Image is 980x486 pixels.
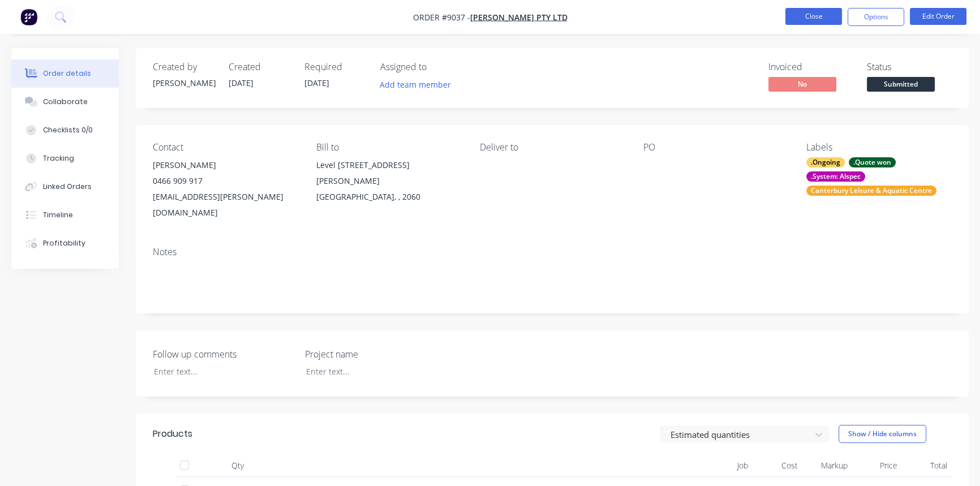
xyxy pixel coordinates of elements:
[153,189,298,221] div: [EMAIL_ADDRESS][PERSON_NAME][DOMAIN_NAME]
[753,454,802,477] div: Cost
[867,62,952,72] div: Status
[304,78,329,88] span: [DATE]
[316,189,462,205] div: [GEOGRAPHIC_DATA], , 2060
[11,229,119,257] button: Profitability
[153,173,298,189] div: 0466 909 917
[20,8,37,25] img: Factory
[848,8,904,26] button: Options
[643,142,788,153] div: PO
[849,157,896,167] div: .Quote won
[852,454,902,477] div: Price
[305,347,446,361] label: Project name
[380,77,457,92] button: Add team member
[153,427,192,441] div: Products
[802,454,852,477] div: Markup
[153,157,298,221] div: [PERSON_NAME]0466 909 917[EMAIL_ADDRESS][PERSON_NAME][DOMAIN_NAME]
[768,77,836,91] span: No
[229,78,253,88] span: [DATE]
[374,77,457,92] button: Add team member
[910,8,966,25] button: Edit Order
[11,173,119,201] button: Linked Orders
[480,142,625,153] div: Deliver to
[153,62,215,72] div: Created by
[316,157,462,189] div: Level [STREET_ADDRESS][PERSON_NAME]
[43,68,91,79] div: Order details
[153,247,952,257] div: Notes
[11,201,119,229] button: Timeline
[153,142,298,153] div: Contact
[470,12,568,23] a: [PERSON_NAME] Pty Ltd
[806,186,936,196] div: Canterbury Leisure & Aquatic Centre
[204,454,272,477] div: Qty
[153,77,215,89] div: [PERSON_NAME]
[668,454,753,477] div: Job
[11,88,119,116] button: Collaborate
[806,157,845,167] div: .Ongoing
[867,77,935,94] button: Submitted
[316,142,462,153] div: Bill to
[43,97,88,107] div: Collaborate
[902,454,952,477] div: Total
[11,59,119,88] button: Order details
[43,182,92,192] div: Linked Orders
[380,62,493,72] div: Assigned to
[768,62,853,72] div: Invoiced
[229,62,291,72] div: Created
[11,144,119,173] button: Tracking
[43,210,73,220] div: Timeline
[153,347,294,361] label: Follow up comments
[806,171,865,182] div: .System: Alspec
[43,153,74,164] div: Tracking
[43,125,93,135] div: Checklists 0/0
[867,77,935,91] span: Submitted
[43,238,85,248] div: Profitability
[11,116,119,144] button: Checklists 0/0
[839,425,926,443] button: Show / Hide columns
[785,8,842,25] button: Close
[316,157,462,205] div: Level [STREET_ADDRESS][PERSON_NAME][GEOGRAPHIC_DATA], , 2060
[806,142,952,153] div: Labels
[304,62,367,72] div: Required
[153,157,298,173] div: [PERSON_NAME]
[413,12,470,23] span: Order #9037 -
